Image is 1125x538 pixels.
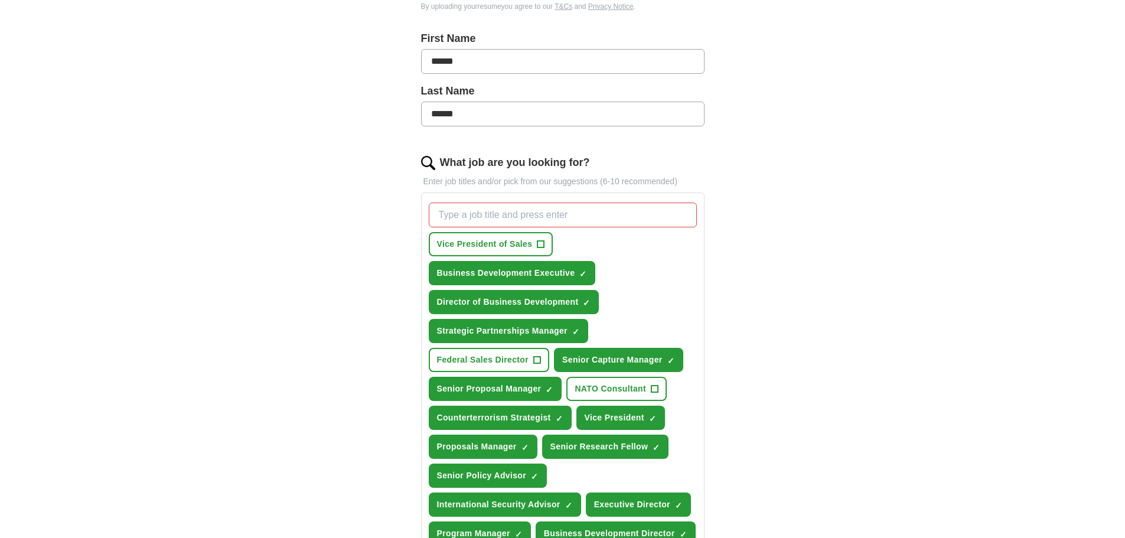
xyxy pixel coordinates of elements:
button: Senior Policy Advisor✓ [429,464,547,488]
span: Executive Director [594,498,670,511]
span: ✓ [565,501,572,510]
button: Counterterrorism Strategist✓ [429,406,572,430]
button: Vice President✓ [576,406,665,430]
button: Director of Business Development✓ [429,290,599,314]
span: Business Development Executive [437,267,575,279]
p: Enter job titles and/or pick from our suggestions (6-10 recommended) [421,175,705,188]
input: Type a job title and press enter [429,203,697,227]
span: ✓ [521,443,529,452]
label: Last Name [421,83,705,99]
button: Federal Sales Director [429,348,550,372]
button: Executive Director✓ [586,493,691,517]
button: Senior Capture Manager✓ [554,348,683,372]
span: ✓ [572,327,579,337]
span: NATO Consultant [575,383,646,395]
span: Senior Proposal Manager [437,383,542,395]
button: Strategic Partnerships Manager✓ [429,319,588,343]
button: Senior Research Fellow✓ [542,435,669,459]
span: ✓ [583,298,590,308]
button: Business Development Executive✓ [429,261,596,285]
span: Proposals Manager [437,441,517,453]
span: Vice President of Sales [437,238,533,250]
span: Counterterrorism Strategist [437,412,551,424]
button: NATO Consultant [566,377,667,401]
span: ✓ [649,414,656,423]
a: T&Cs [555,2,572,11]
span: ✓ [531,472,538,481]
span: ✓ [556,414,563,423]
span: ✓ [675,501,682,510]
div: By uploading your resume you agree to our and . [421,1,705,12]
button: International Security Advisor✓ [429,493,581,517]
span: International Security Advisor [437,498,560,511]
span: Vice President [585,412,644,424]
span: Federal Sales Director [437,354,529,366]
span: Senior Capture Manager [562,354,663,366]
span: ✓ [667,356,674,366]
span: ✓ [546,385,553,394]
button: Senior Proposal Manager✓ [429,377,562,401]
label: What job are you looking for? [440,155,590,171]
img: search.png [421,156,435,170]
span: Strategic Partnerships Manager [437,325,568,337]
span: Director of Business Development [437,296,579,308]
button: Proposals Manager✓ [429,435,537,459]
label: First Name [421,31,705,47]
span: Senior Research Fellow [550,441,648,453]
span: Senior Policy Advisor [437,469,527,482]
span: ✓ [579,269,586,279]
button: Vice President of Sales [429,232,553,256]
a: Privacy Notice [588,2,634,11]
span: ✓ [653,443,660,452]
